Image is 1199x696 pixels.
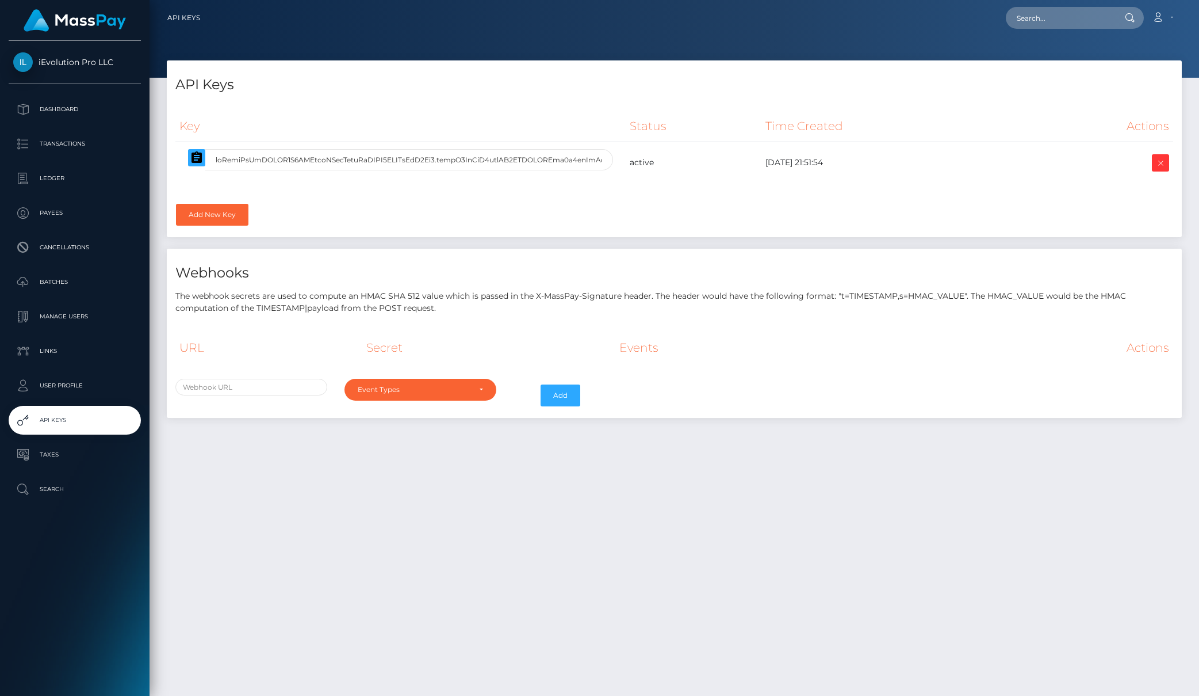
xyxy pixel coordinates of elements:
[1020,111,1173,142] th: Actions
[9,371,141,400] a: User Profile
[13,204,136,222] p: Payees
[175,263,1173,283] h4: Webhooks
[13,343,136,360] p: Links
[9,130,141,158] a: Transactions
[13,446,136,463] p: Taxes
[9,233,141,262] a: Cancellations
[362,332,615,363] th: Secret
[24,9,126,32] img: MassPay Logo
[344,379,496,401] button: Event Types
[541,385,580,406] button: Add
[9,475,141,504] a: Search
[175,290,1173,314] p: The webhook secrets are used to compute an HMAC SHA 512 value which is passed in the X-MassPay-Si...
[13,273,136,291] p: Batches
[1006,7,1114,29] input: Search...
[175,111,626,142] th: Key
[176,204,248,226] a: Add New Key
[13,308,136,325] p: Manage Users
[9,95,141,124] a: Dashboard
[13,239,136,256] p: Cancellations
[13,135,136,153] p: Transactions
[761,111,1020,142] th: Time Created
[9,406,141,435] a: API Keys
[615,332,884,363] th: Events
[884,332,1173,363] th: Actions
[9,302,141,331] a: Manage Users
[9,440,141,469] a: Taxes
[175,75,1173,95] h4: API Keys
[167,6,200,30] a: API Keys
[761,142,1020,184] td: [DATE] 21:51:54
[358,385,470,394] div: Event Types
[9,164,141,193] a: Ledger
[13,52,33,72] img: iEvolution Pro LLC
[175,379,327,395] input: Webhook URL
[13,170,136,187] p: Ledger
[13,101,136,118] p: Dashboard
[13,377,136,394] p: User Profile
[9,57,141,67] span: iEvolution Pro LLC
[13,412,136,429] p: API Keys
[9,268,141,296] a: Batches
[175,332,362,363] th: URL
[9,199,141,227] a: Payees
[13,481,136,498] p: Search
[626,142,761,184] td: active
[626,111,761,142] th: Status
[9,337,141,366] a: Links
